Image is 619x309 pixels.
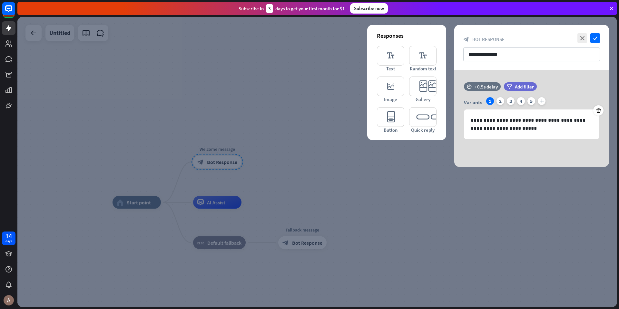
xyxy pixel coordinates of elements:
div: 2 [496,97,504,105]
div: days [5,239,12,243]
i: close [577,33,587,43]
div: Subscribe now [350,3,388,14]
span: Variants [464,99,482,106]
i: check [590,33,600,43]
div: 5 [527,97,535,105]
i: time [467,84,472,89]
div: +0.5s delay [475,84,498,90]
div: 1 [486,97,494,105]
div: 3 [266,4,273,13]
i: plus [538,97,545,105]
div: 4 [517,97,525,105]
span: Bot Response [472,36,505,42]
i: filter [507,84,512,89]
button: Open LiveChat chat widget [5,3,25,22]
i: block_bot_response [463,36,469,42]
div: 3 [507,97,515,105]
a: 14 days [2,232,15,245]
div: 14 [5,233,12,239]
div: Subscribe in days to get your first month for $1 [239,4,345,13]
span: Add filter [515,84,534,90]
